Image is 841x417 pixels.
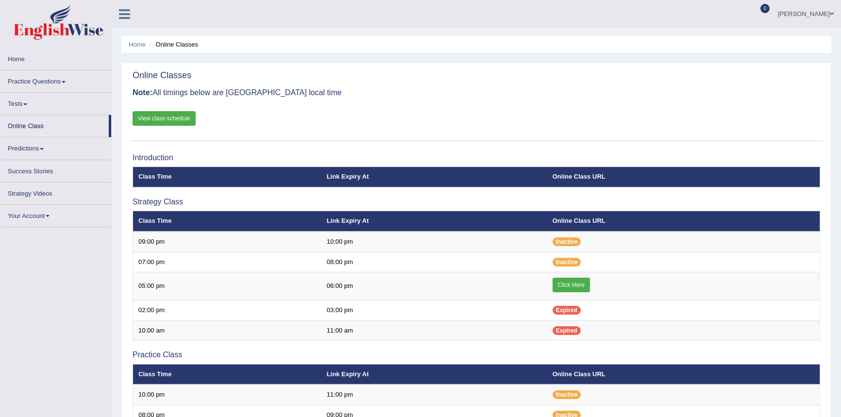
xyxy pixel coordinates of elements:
span: Expired [553,326,581,335]
a: View class schedule [133,111,196,126]
td: 02:00 pm [133,300,321,321]
td: 03:00 pm [321,300,547,321]
a: Strategy Videos [0,183,111,201]
th: Link Expiry At [321,364,547,384]
a: Success Stories [0,160,111,179]
a: Home [0,48,111,67]
b: Note: [133,88,152,97]
th: Link Expiry At [321,167,547,187]
h3: Strategy Class [133,198,820,206]
th: Link Expiry At [321,211,547,232]
a: Predictions [0,137,111,156]
a: Click Here [553,278,590,292]
a: Home [129,41,146,48]
th: Online Class URL [547,364,820,384]
h3: Introduction [133,153,820,162]
h3: All timings below are [GEOGRAPHIC_DATA] local time [133,88,820,97]
td: 05:00 pm [133,272,321,300]
a: Online Class [0,115,109,134]
th: Online Class URL [547,167,820,187]
a: Your Account [0,205,111,224]
td: 08:00 pm [321,252,547,272]
th: Online Class URL [547,211,820,232]
span: 0 [760,4,770,13]
td: 06:00 pm [321,272,547,300]
span: Inactive [553,237,581,246]
th: Class Time [133,364,321,384]
th: Class Time [133,167,321,187]
span: Inactive [553,390,581,399]
td: 10:00 am [133,320,321,341]
a: Tests [0,93,111,112]
td: 07:00 pm [133,252,321,272]
td: 11:00 pm [321,384,547,405]
td: 10:00 pm [133,384,321,405]
a: Practice Questions [0,70,111,89]
h2: Online Classes [133,71,191,81]
span: Expired [553,306,581,315]
span: Inactive [553,258,581,267]
td: 11:00 am [321,320,547,341]
li: Online Classes [147,40,198,49]
td: 09:00 pm [133,232,321,252]
h3: Practice Class [133,350,820,359]
td: 10:00 pm [321,232,547,252]
th: Class Time [133,211,321,232]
